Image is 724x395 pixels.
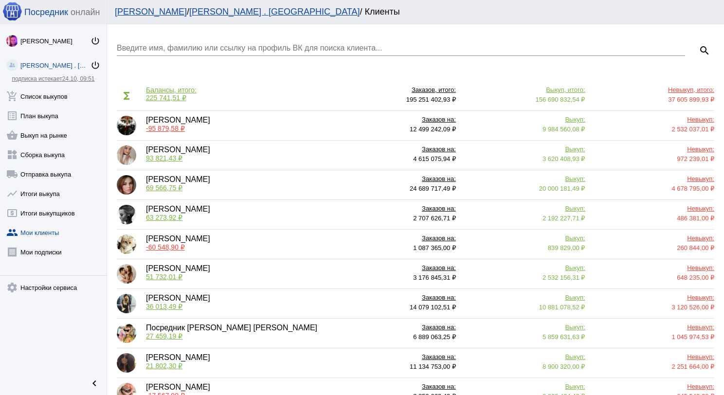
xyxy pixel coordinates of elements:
span: 12 499 242,09 ₽ [410,126,456,133]
span: 839 829,00 ₽ [548,244,585,251]
span: 69 566,75 ₽ [146,184,182,192]
div: Заказов на: [336,116,456,126]
mat-icon: add_shopping_cart [6,90,18,102]
div: Заказов на: [336,323,456,333]
div: Заказов на: [336,175,456,185]
img: vd2iKW0PW-FsqLi4RmhEwsCg2KrKpVNwsQFjmPRsT4HaO-m7wc8r3lMq2bEv28q2mqI8OJVjWDK1XKAm0SGrcN3D.jpg [117,116,136,135]
div: Невыкуп, итого: [595,86,714,96]
span: 51 732,01 ₽ [146,273,182,281]
img: 73xLq58P2BOqs-qIllg3xXCtabieAB0OMVER0XTxHpc0AjG-Rb2SSuXsq4It7hEfqgBcQNho.jpg [6,35,18,47]
span: 2 532 156,31 ₽ [543,274,585,281]
span: 1 045 974,53 ₽ [671,333,714,341]
div: Посредник [PERSON_NAME] [PERSON_NAME] [146,323,317,343]
div: Невыкуп: [595,234,714,244]
div: Выкуп: [466,116,585,126]
span: 2 707 626,71 ₽ [413,215,456,222]
mat-icon: list_alt [6,110,18,122]
span: 93 821,43 ₽ [146,154,182,162]
mat-icon: power_settings_new [90,60,100,70]
span: 1 087 365,00 ₽ [413,244,456,251]
div: Невыкуп: [595,383,714,393]
span: 972 239,01 ₽ [677,155,714,162]
div: [PERSON_NAME] [146,145,210,165]
span: 6 889 063,25 ₽ [413,333,456,341]
div: Невыкуп: [595,294,714,304]
span: 3 120 526,00 ₽ [671,304,714,311]
a: [PERSON_NAME] [115,7,187,17]
div: Выкуп: [466,175,585,185]
div: Выкуп, итого: [466,86,585,96]
span: 156 690 832,54 ₽ [535,96,585,103]
a: подписка истекает24.10, 09:51 [12,75,94,82]
div: Выкуп: [466,145,585,155]
img: e78SHcMQxUdyZPSmMuqhNNSihG5qwqpCvo9g4MOCF4FTeRBVJFDFa5Ue9I0hMuL5lN3RLiAO5xl6ZtzinHj_WwJj.jpg [117,264,136,284]
img: P4-tjzPoZi1IBPzh9PPFfFpe3IlnPuZpLysGmHQ4RmQPDLVGXhRy00i18QHrPKeh0gWkXFDIejsYigdrjemjCntp.jpg [117,175,136,195]
div: Заказов на: [336,145,456,155]
div: Выкуп: [466,294,585,304]
div: Балансы, итого: [146,86,197,94]
mat-icon: settings [6,282,18,293]
img: apple-icon-60x60.png [2,1,22,21]
span: 225 741,51 ₽ [146,94,186,102]
div: Выкуп: [466,205,585,215]
span: 63 273,92 ₽ [146,214,182,221]
span: 4 678 795,00 ₽ [671,185,714,192]
div: [PERSON_NAME] [146,205,210,224]
div: Невыкуп: [595,323,714,333]
div: Заказов, итого: [336,86,456,96]
span: 10 881 078,52 ₽ [539,304,585,311]
span: -60 548,90 ₽ [146,243,185,251]
div: Заказов на: [336,264,456,274]
span: 2 192 227,71 ₽ [543,215,585,222]
mat-icon: search [699,45,710,56]
div: / / Клиенты [115,7,706,17]
div: Невыкуп: [595,116,714,126]
span: 260 844,00 ₽ [677,244,714,251]
div: [PERSON_NAME] . [GEOGRAPHIC_DATA] [20,62,90,69]
span: 36 013,49 ₽ [146,303,182,310]
div: Выкуп: [466,264,585,274]
span: Посредник [24,7,68,18]
img: jpYarlG_rMSRdqPbVPQVGBq6sjAws1PGEm5gZ1VrcU0z7HB6t_6-VAYqmDps2aDbz8He_Uz8T3ZkfUszj2kIdyl7.jpg [117,145,136,165]
div: Невыкуп: [595,353,714,363]
span: 27 459,19 ₽ [146,332,182,340]
div: Невыкуп: [595,205,714,215]
div: [PERSON_NAME] [146,175,210,195]
span: 195 251 402,93 ₽ [406,96,456,103]
span: 24 689 717,49 ₽ [410,185,456,192]
div: Заказов на: [336,294,456,304]
div: [PERSON_NAME] [146,294,210,313]
div: Заказов на: [336,234,456,244]
mat-icon: power_settings_new [90,36,100,46]
mat-icon: receipt [6,246,18,258]
div: [PERSON_NAME] [146,116,210,135]
span: 24.10, 09:51 [62,75,95,82]
span: 20 000 181,49 ₽ [539,185,585,192]
span: 9 984 560,08 ₽ [543,126,585,133]
span: 3 176 845,31 ₽ [413,274,456,281]
div: [PERSON_NAME] [20,37,90,45]
mat-icon: functions [117,86,136,106]
img: DswxFn8eofnO5d9PzfsTmCDDM2C084Qvq32CvNVw8c0JajYaOrZz5JYWNrj--7e93YPZXg.jpg [117,353,136,373]
img: klfIT1i2k3saJfNGA6XPqTU7p5ZjdXiiDsm8fFA7nihaIQp9Knjm0Fohy3f__4ywE27KCYV1LPWaOQBexqZpekWk.jpg [117,323,136,343]
span: 3 620 408,93 ₽ [543,155,585,162]
span: 4 615 075,94 ₽ [413,155,456,162]
span: 21 802,30 ₽ [146,362,182,370]
mat-icon: widgets [6,149,18,161]
div: Невыкуп: [595,264,714,274]
div: Заказов на: [336,353,456,363]
span: 11 134 753,00 ₽ [410,363,456,370]
span: 2 532 037,01 ₽ [671,126,714,133]
div: Выкуп: [466,353,585,363]
mat-icon: local_shipping [6,168,18,180]
mat-icon: chevron_left [89,377,100,389]
img: community_200.png [6,59,18,71]
span: 5 859 631,63 ₽ [543,333,585,341]
mat-icon: show_chart [6,188,18,199]
div: Заказов на: [336,383,456,393]
img: 9bX9eWR0xDgCiTIhQTzpvXJIoeDPQLXe9CHnn3Gs1PGb3J-goD_dDXIagjGUYbFRmMTp9d7qhpcK6TVyPhbmsz2d.jpg [117,205,136,224]
span: 648 235,00 ₽ [677,274,714,281]
div: Выкуп: [466,323,585,333]
mat-icon: shopping_basket [6,129,18,141]
div: Невыкуп: [595,175,714,185]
